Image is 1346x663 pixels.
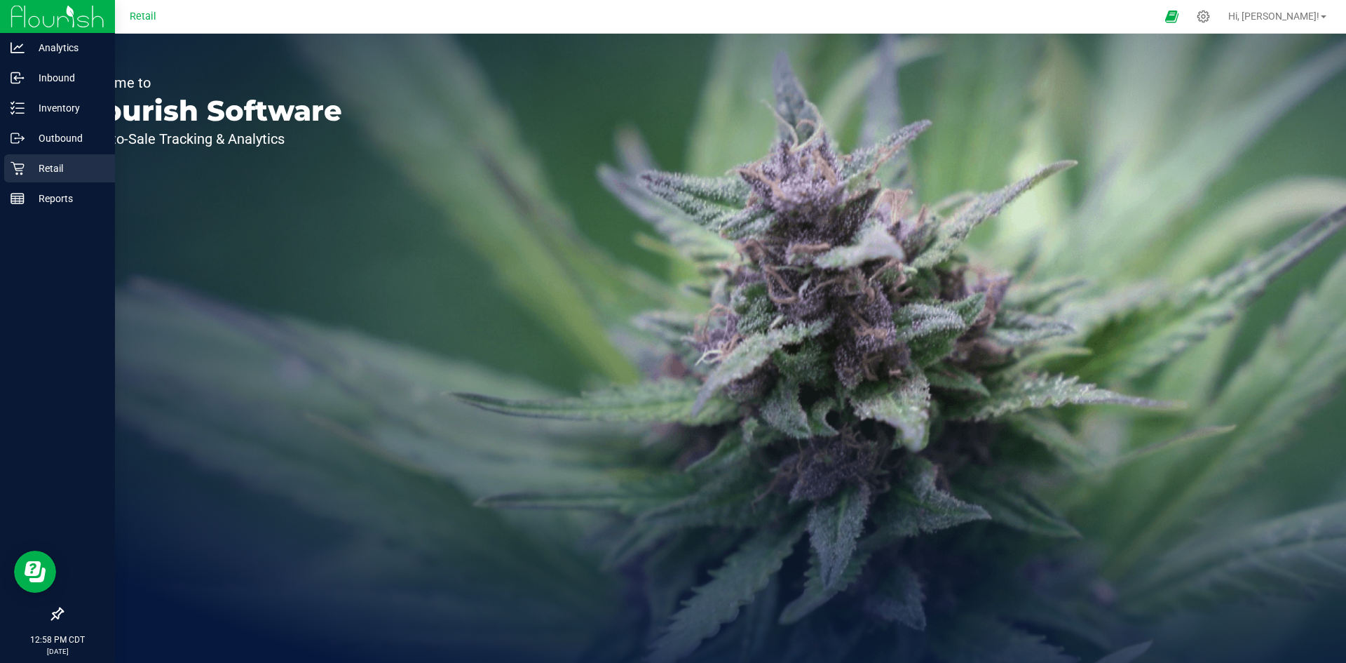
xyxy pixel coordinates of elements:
[11,131,25,145] inline-svg: Outbound
[14,551,56,593] iframe: Resource center
[1195,10,1212,23] div: Manage settings
[76,97,342,125] p: Flourish Software
[6,646,109,657] p: [DATE]
[1228,11,1319,22] span: Hi, [PERSON_NAME]!
[11,41,25,55] inline-svg: Analytics
[25,39,109,56] p: Analytics
[25,69,109,86] p: Inbound
[11,101,25,115] inline-svg: Inventory
[25,100,109,116] p: Inventory
[25,190,109,207] p: Reports
[1156,3,1188,30] span: Open Ecommerce Menu
[11,71,25,85] inline-svg: Inbound
[76,76,342,90] p: Welcome to
[25,160,109,177] p: Retail
[25,130,109,147] p: Outbound
[11,161,25,175] inline-svg: Retail
[6,634,109,646] p: 12:58 PM CDT
[76,132,342,146] p: Seed-to-Sale Tracking & Analytics
[130,11,156,22] span: Retail
[11,192,25,206] inline-svg: Reports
